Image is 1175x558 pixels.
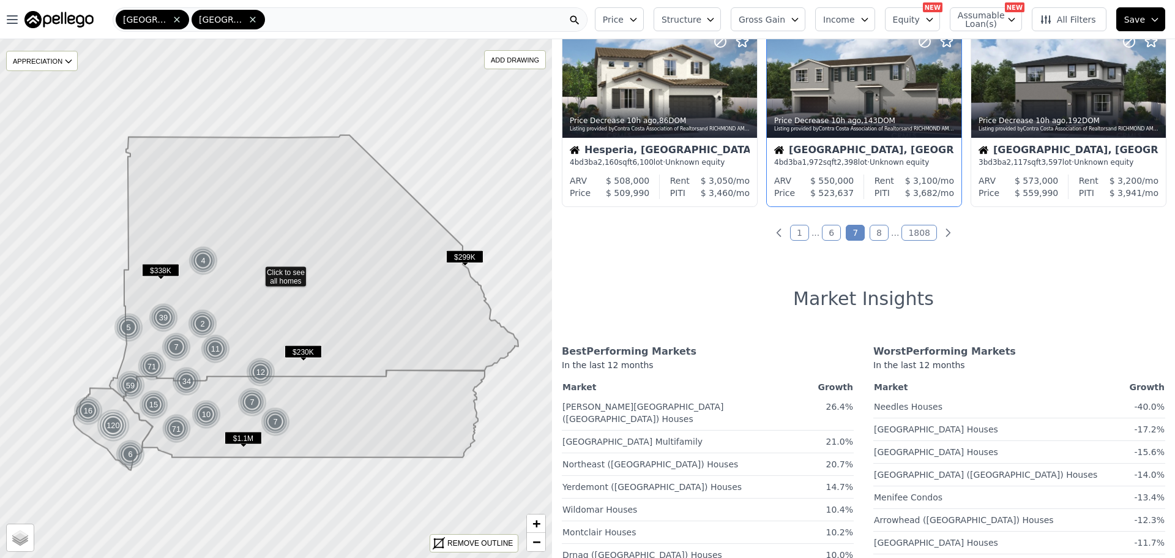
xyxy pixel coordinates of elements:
[893,13,920,26] span: Equity
[192,400,221,429] div: 10
[1134,515,1165,525] span: -12.3%
[874,442,998,458] a: [GEOGRAPHIC_DATA] Houses
[261,407,290,437] div: 7
[894,175,954,187] div: /mo
[979,126,1160,133] div: Listing provided by Contra Costa Association of Realtors and RICHMOND AMERICAN HOMES
[562,344,854,359] div: Best Performing Markets
[979,175,996,187] div: ARV
[873,379,1124,396] th: Market
[979,157,1158,167] div: 3 bd 3 ba sqft lot · Unknown equity
[562,522,636,538] a: Montclair Houses
[979,116,1160,126] div: Price Decrease , 192 DOM
[905,188,938,198] span: $ 3,682
[891,228,899,238] a: Jump forward
[670,187,685,199] div: PITI
[958,11,997,28] span: Assumable Loan(s)
[598,158,619,167] span: 2,160
[1015,176,1058,186] span: $ 573,000
[802,158,823,167] span: 1,972
[188,309,218,339] img: g1.png
[532,534,540,549] span: −
[1041,158,1062,167] span: 3,597
[685,187,750,199] div: /mo
[670,175,690,187] div: Rent
[1110,176,1142,186] span: $ 3,200
[846,225,865,241] a: Page 7 is your current page
[446,251,483,263] span: $299K
[823,13,855,26] span: Income
[552,227,1175,239] ul: Pagination
[774,187,795,199] div: Price
[942,227,954,239] a: Next page
[149,303,179,333] img: g1.png
[826,527,853,537] span: 10.2%
[837,158,857,167] span: 2,398
[136,350,168,382] img: g2.png
[1134,447,1165,457] span: -15.6%
[246,358,276,387] img: g1.png
[570,145,750,157] div: Hesperia, [GEOGRAPHIC_DATA]
[774,145,954,157] div: [GEOGRAPHIC_DATA], [GEOGRAPHIC_DATA]
[826,402,853,412] span: 26.4%
[149,303,178,333] div: 39
[1134,424,1165,434] span: -17.2%
[237,388,267,417] img: g1.png
[123,13,170,26] span: [GEOGRAPHIC_DATA]
[114,369,146,401] div: 59
[774,157,954,167] div: 4 bd 3 ba sqft lot · Unknown equity
[225,432,262,445] span: $1.1M
[1040,13,1096,26] span: All Filters
[773,227,785,239] a: Previous page
[875,187,890,199] div: PITI
[485,51,545,69] div: ADD DRAWING
[1134,538,1165,548] span: -11.7%
[632,158,653,167] span: 6,100
[831,116,861,125] time: 2025-08-16 21:45
[595,7,644,31] button: Price
[1134,492,1165,502] span: -13.4%
[901,225,937,241] a: Page 1808
[826,459,853,469] span: 20.7%
[527,533,545,551] a: Zoom out
[810,188,854,198] span: $ 523,637
[603,13,624,26] span: Price
[261,407,291,437] img: g1.png
[162,333,191,362] div: 7
[811,228,819,238] a: Jump backward
[114,313,144,342] img: g1.png
[73,396,103,426] img: g1.png
[562,379,817,396] th: Market
[237,388,267,417] div: 7
[160,413,192,444] img: g2.png
[923,2,942,12] div: NEW
[606,176,649,186] span: $ 508,000
[979,145,1158,157] div: [GEOGRAPHIC_DATA], [GEOGRAPHIC_DATA]
[199,13,245,26] span: [GEOGRAPHIC_DATA]
[446,251,483,268] div: $299K
[774,145,784,155] img: House
[875,175,894,187] div: Rent
[890,187,954,199] div: /mo
[873,359,1165,379] div: In the last 12 months
[654,7,721,31] button: Structure
[739,13,785,26] span: Gross Gain
[225,432,262,450] div: $1.1M
[160,413,192,444] div: 71
[1079,187,1094,199] div: PITI
[870,225,889,241] a: Page 8
[1099,175,1158,187] div: /mo
[97,409,130,442] div: 120
[562,477,742,493] a: Yerdemont ([GEOGRAPHIC_DATA]) Houses
[731,7,805,31] button: Gross Gain
[570,175,587,187] div: ARV
[116,440,145,469] div: 6
[188,246,218,276] div: 4
[979,145,988,155] img: House
[562,432,703,448] a: [GEOGRAPHIC_DATA] Multifamily
[139,390,169,420] img: g1.png
[116,440,146,469] img: g1.png
[562,397,723,425] a: [PERSON_NAME][GEOGRAPHIC_DATA] ([GEOGRAPHIC_DATA]) Houses
[874,488,942,503] a: Menifee Condos
[662,13,701,26] span: Structure
[1124,379,1165,396] th: Growth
